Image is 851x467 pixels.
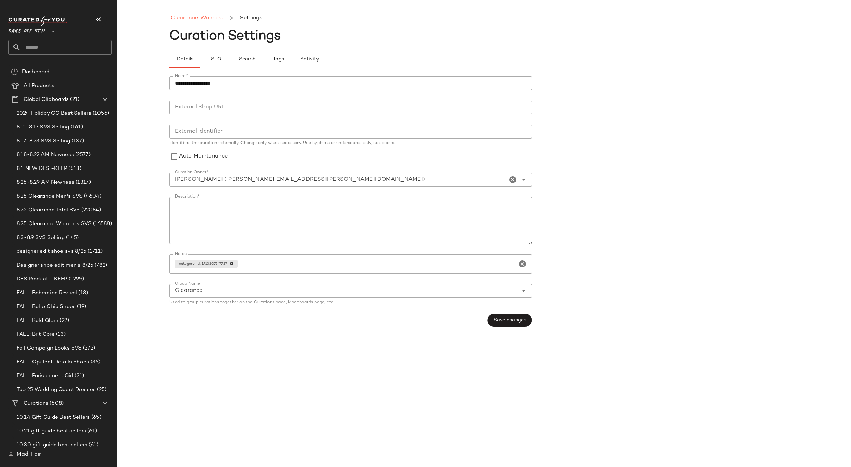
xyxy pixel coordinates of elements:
[65,234,79,242] span: (145)
[171,14,223,23] a: Clearance: Womens
[210,57,221,62] span: SEO
[17,165,67,173] span: 8.1 NEW DFS -KEEP
[90,413,101,421] span: (65)
[86,427,97,435] span: (61)
[76,303,86,311] span: (19)
[239,57,255,62] span: Search
[77,289,88,297] span: (18)
[17,137,70,145] span: 8.17-8.23 SVS Selling
[17,331,55,339] span: FALL: Brit Core
[179,261,230,266] span: category_id: 1713207647727
[74,179,91,187] span: (1317)
[17,151,74,159] span: 8.18-8.22 AM Newness
[86,248,103,256] span: (1711)
[17,289,77,297] span: FALL: Bohemian Revival
[73,372,84,380] span: (21)
[17,206,80,214] span: 8.25 Clearance Total SVS
[92,220,112,228] span: (16588)
[520,287,528,295] i: Open
[17,261,93,269] span: Designer shoe edit men's 8/25
[17,450,41,459] span: Madi Fair
[48,400,64,408] span: (508)
[17,317,58,325] span: FALL: Bold Glam
[91,109,109,117] span: (1056)
[58,317,69,325] span: (22)
[17,344,82,352] span: Fall Campaign Looks SVS
[509,175,517,184] i: Clear Curation Owner*
[69,96,79,104] span: (21)
[272,57,284,62] span: Tags
[169,301,532,305] div: Used to group curations together on the Curations page, Moodboards page, etc.
[70,137,84,145] span: (137)
[69,123,83,131] span: (161)
[17,123,69,131] span: 8.11-8.17 SVS Selling
[179,149,228,164] label: Auto Maintenance
[17,234,65,242] span: 8.3-8.9 SVS Selling
[17,220,92,228] span: 8.25 Clearance Women's SVS
[82,344,95,352] span: (272)
[169,29,281,43] span: Curation Settings
[520,175,528,184] i: Open
[80,206,101,214] span: (22084)
[169,141,532,145] div: Identifiers the curation externally. Change only when necessary. Use hyphens or underscores only,...
[87,441,98,449] span: (61)
[23,82,54,90] span: All Products
[11,68,18,75] img: svg%3e
[22,68,49,76] span: Dashboard
[23,96,69,104] span: Global Clipboards
[17,248,86,256] span: designer edit shoe svs 8/25
[518,260,527,268] i: Clear Notes
[8,16,67,26] img: cfy_white_logo.C9jOOHJF.svg
[93,261,107,269] span: (782)
[17,386,96,394] span: Top 25 Wedding Guest Dresses
[17,358,89,366] span: FALL: Opulent Details Shoes
[17,192,83,200] span: 8.25 Clearance Men's SVS
[96,386,107,394] span: (25)
[8,452,14,457] img: svg%3e
[17,303,76,311] span: FALL: Boho Chic Shoes
[300,57,319,62] span: Activity
[67,275,84,283] span: (1299)
[17,109,91,117] span: 2024 Holiday GG Best Sellers
[23,400,48,408] span: Curations
[17,441,87,449] span: 10.30 gift guide best sellers
[17,427,86,435] span: 10.21 gift guide best sellers
[89,358,101,366] span: (36)
[176,57,193,62] span: Details
[238,14,264,23] li: Settings
[67,165,81,173] span: (513)
[8,23,45,36] span: Saks OFF 5TH
[17,275,67,283] span: DFS Product - KEEP
[17,413,90,421] span: 10.14 Gift Guide Best Sellers
[17,372,73,380] span: FALL: Parisienne It Girl
[493,317,526,323] span: Save changes
[74,151,91,159] span: (2577)
[17,179,74,187] span: 8.25-8.29 AM Newness
[83,192,101,200] span: (4604)
[487,314,532,327] button: Save changes
[55,331,66,339] span: (13)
